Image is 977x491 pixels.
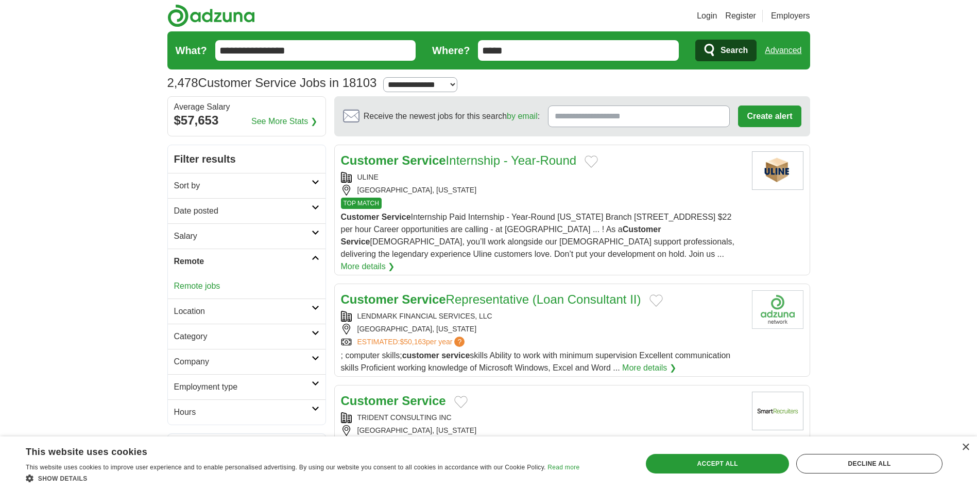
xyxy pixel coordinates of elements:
[507,112,538,120] a: by email
[341,292,399,306] strong: Customer
[168,145,325,173] h2: Filter results
[168,299,325,324] a: Location
[649,294,663,307] button: Add to favorite jobs
[168,399,325,425] a: Hours
[341,292,641,306] a: Customer ServiceRepresentative (Loan Consultant II)
[341,394,399,408] strong: Customer
[752,290,803,329] img: Company logo
[174,305,312,318] h2: Location
[402,394,445,408] strong: Service
[174,356,312,368] h2: Company
[357,337,467,347] a: ESTIMATED:$50,163per year?
[341,185,744,196] div: [GEOGRAPHIC_DATA], [US_STATE]
[174,180,312,192] h2: Sort by
[174,330,312,343] h2: Category
[251,115,317,128] a: See More Stats ❯
[454,396,468,408] button: Add to favorite jobs
[26,464,546,471] span: This website uses cookies to improve user experience and to enable personalised advertising. By u...
[752,392,803,430] img: Company logo
[176,43,207,58] label: What?
[168,223,325,249] a: Salary
[547,464,579,471] a: Read more, opens a new window
[26,473,579,483] div: Show details
[585,155,598,168] button: Add to favorite jobs
[174,255,312,268] h2: Remote
[341,153,399,167] strong: Customer
[765,40,801,61] a: Advanced
[168,349,325,374] a: Company
[174,381,312,393] h2: Employment type
[382,213,411,221] strong: Service
[341,394,446,408] a: Customer Service
[441,351,470,360] strong: service
[796,454,942,474] div: Decline all
[364,110,540,122] span: Receive the newest jobs for this search :
[341,324,744,335] div: [GEOGRAPHIC_DATA], [US_STATE]
[454,337,465,347] span: ?
[174,111,319,130] div: $57,653
[168,249,325,274] a: Remote
[174,230,312,242] h2: Salary
[697,10,717,22] a: Login
[622,362,676,374] a: More details ❯
[357,173,379,181] a: ULINE
[402,351,439,360] strong: customer
[646,454,789,474] div: Accept all
[341,425,744,436] div: [GEOGRAPHIC_DATA], [US_STATE]
[738,106,801,127] button: Create alert
[174,103,319,111] div: Average Salary
[341,153,577,167] a: Customer ServiceInternship - Year-Round
[341,260,395,273] a: More details ❯
[771,10,810,22] a: Employers
[962,444,969,451] div: Close
[341,311,744,322] div: LENDMARK FINANCIAL SERVICES, LLC
[341,213,380,221] strong: Customer
[167,74,198,92] span: 2,478
[623,225,661,234] strong: Customer
[174,406,312,418] h2: Hours
[341,412,744,423] div: TRIDENT CONSULTING INC
[174,282,220,290] a: Remote jobs
[167,4,255,27] img: Adzuna logo
[167,76,377,90] h1: Customer Service Jobs in 18103
[721,40,748,61] span: Search
[341,198,382,209] span: TOP MATCH
[725,10,756,22] a: Register
[341,237,370,246] strong: Service
[26,443,554,458] div: This website uses cookies
[341,351,731,372] span: ; computer skills; skills Ability to work with minimum supervision Excellent communication skills...
[174,205,312,217] h2: Date posted
[168,173,325,198] a: Sort by
[402,153,445,167] strong: Service
[168,198,325,223] a: Date posted
[168,324,325,349] a: Category
[341,213,734,258] span: Internship Paid Internship - Year-Round [US_STATE] Branch [STREET_ADDRESS] $22 per hour Career op...
[752,151,803,190] img: Uline logo
[400,338,426,346] span: $50,163
[432,43,470,58] label: Where?
[695,40,757,61] button: Search
[168,374,325,399] a: Employment type
[402,292,445,306] strong: Service
[38,475,88,482] span: Show details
